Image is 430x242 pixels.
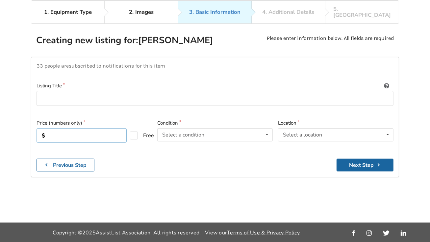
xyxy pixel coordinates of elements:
label: Free [130,132,149,139]
p: Please enter information below. All fields are required [267,35,394,51]
img: instagram_link [367,230,372,236]
label: Condition [157,119,273,127]
div: 1. Equipment Type [44,9,92,15]
div: 2. Images [129,9,154,15]
img: linkedin_link [401,230,406,236]
img: twitter_link [383,230,389,236]
p: 33 people are subscribed to notifications for this item [37,63,393,69]
div: Select a condition [162,132,204,137]
label: Price (numbers only) [37,119,152,127]
button: Previous Step [37,159,94,171]
label: Location [278,119,393,127]
button: Next Step [337,159,393,171]
h2: Creating new listing for: [PERSON_NAME] [36,35,214,46]
img: facebook_link [352,230,355,236]
label: Listing Title [37,82,393,90]
div: 3. Basic Information [189,9,240,15]
div: Select a location [283,132,322,137]
a: Terms of Use & Privacy Policy [227,229,300,236]
b: Previous Step [53,162,87,169]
